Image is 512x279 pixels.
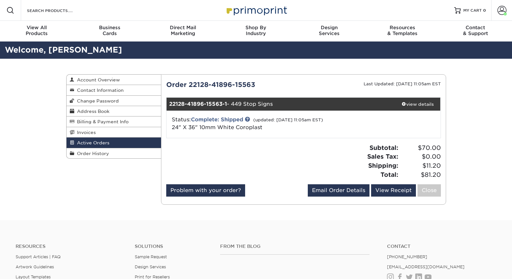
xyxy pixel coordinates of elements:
span: Invoices [74,130,96,135]
strong: Subtotal: [369,144,398,151]
span: Order History [74,151,109,156]
div: - 449 Stop Signs [167,98,395,111]
a: Sample Request [135,254,167,259]
a: Email Order Details [308,184,369,197]
strong: Shipping: [368,162,398,169]
div: Status: [167,116,349,131]
a: Close [418,184,441,197]
a: Billing & Payment Info [67,116,161,127]
a: Complete: Shipped [191,116,243,123]
strong: 22128-41896-15563-1 [169,101,227,107]
a: Shop ByIndustry [219,21,293,42]
a: Contact [387,244,496,249]
small: (updated: [DATE] 11:05am EST) [253,117,323,122]
div: & Templates [366,25,439,36]
a: [EMAIL_ADDRESS][DOMAIN_NAME] [387,264,465,269]
span: Address Book [74,109,109,114]
a: BusinessCards [73,21,146,42]
a: view details [395,98,441,111]
a: Active Orders [67,138,161,148]
a: Account Overview [67,75,161,85]
a: Change Password [67,96,161,106]
div: Industry [219,25,293,36]
a: Invoices [67,127,161,138]
span: $70.00 [400,143,441,152]
a: Order History [67,148,161,158]
span: Direct Mail [146,25,219,30]
span: Contact Information [74,88,124,93]
a: Design Services [135,264,166,269]
a: 24" X 36" 10mm White Coroplast [172,124,262,130]
small: Last Updated: [DATE] 11:05am EST [364,81,441,86]
span: Resources [366,25,439,30]
span: Account Overview [74,77,120,82]
h4: From the Blog [220,244,369,249]
strong: Sales Tax: [367,153,398,160]
span: Business [73,25,146,30]
a: Contact Information [67,85,161,95]
span: Contact [439,25,512,30]
h4: Resources [16,244,125,249]
a: Direct MailMarketing [146,21,219,42]
span: $81.20 [400,170,441,179]
input: SEARCH PRODUCTS..... [26,6,90,14]
a: Artwork Guidelines [16,264,54,269]
span: 0 [483,8,486,13]
a: Problem with your order? [166,184,245,197]
a: DesignServices [293,21,366,42]
div: Services [293,25,366,36]
span: $0.00 [400,152,441,161]
div: & Support [439,25,512,36]
h4: Solutions [135,244,210,249]
span: Active Orders [74,140,109,145]
span: Shop By [219,25,293,30]
div: Cards [73,25,146,36]
div: Order 22128-41896-15563 [161,80,304,90]
div: view details [395,101,441,107]
span: Design [293,25,366,30]
span: MY CART [463,8,482,13]
div: Marketing [146,25,219,36]
a: Contact& Support [439,21,512,42]
a: Support Articles | FAQ [16,254,61,259]
span: $11.20 [400,161,441,170]
strong: Total: [381,171,398,178]
a: View Receipt [371,184,416,197]
a: Address Book [67,106,161,116]
span: Change Password [74,98,119,103]
a: [PHONE_NUMBER] [387,254,427,259]
span: Billing & Payment Info [74,119,129,124]
a: Resources& Templates [366,21,439,42]
img: Primoprint [224,3,289,17]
